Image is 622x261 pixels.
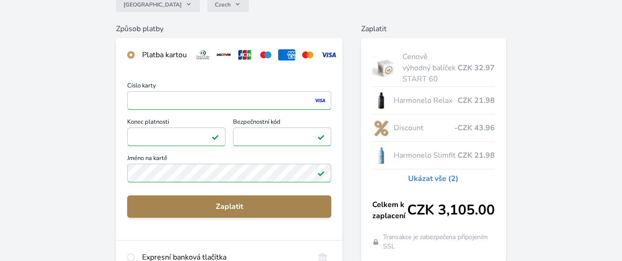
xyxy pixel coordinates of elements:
img: Platné pole [317,133,325,141]
span: Harmonelo Slimfit [394,150,458,161]
span: Transakce je zabezpečena připojením SSL [383,233,495,251]
a: Ukázat vše (2) [408,173,458,184]
span: CZK 3,105.00 [407,202,495,219]
img: visa [314,96,326,105]
img: mc.svg [299,49,316,60]
span: CZK 21.98 [458,150,495,161]
img: start.jpg [372,56,399,80]
img: Platné pole [317,169,325,177]
span: Harmonelo Relax [394,95,458,106]
img: diners.svg [194,49,212,60]
span: Czech [215,1,231,8]
img: Platné pole [212,133,219,141]
img: visa.svg [320,49,337,60]
img: amex.svg [278,49,295,60]
span: [GEOGRAPHIC_DATA] [123,1,182,8]
iframe: Iframe pro datum vypršení platnosti [131,130,221,143]
iframe: Iframe pro číslo karty [131,94,327,107]
span: Discount [394,122,454,134]
h6: Zaplatit [361,23,506,34]
span: Jméno na kartě [127,155,331,164]
span: Bezpečnostní kód [233,119,331,127]
span: Konec platnosti [127,119,226,127]
input: Jméno na kartěPlatné pole [127,164,331,182]
div: Platba kartou [142,49,187,60]
button: Zaplatit [127,195,331,218]
h6: Způsob platby [116,23,342,34]
img: jcb.svg [236,49,253,60]
span: Celkem k zaplacení [372,199,407,221]
span: CZK 21.98 [458,95,495,106]
span: Cenově výhodný balíček START 60 [403,51,458,85]
img: maestro.svg [257,49,274,60]
span: -CZK 43.96 [454,122,495,134]
span: Číslo karty [127,83,331,91]
img: SLIMFIT_se_stinem_x-lo.jpg [372,144,390,167]
img: discount-lo.png [372,116,390,140]
span: Zaplatit [135,201,324,212]
img: discover.svg [215,49,232,60]
iframe: Iframe pro bezpečnostní kód [237,130,327,143]
img: CLEAN_RELAX_se_stinem_x-lo.jpg [372,89,390,112]
span: CZK 32.97 [458,62,495,74]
